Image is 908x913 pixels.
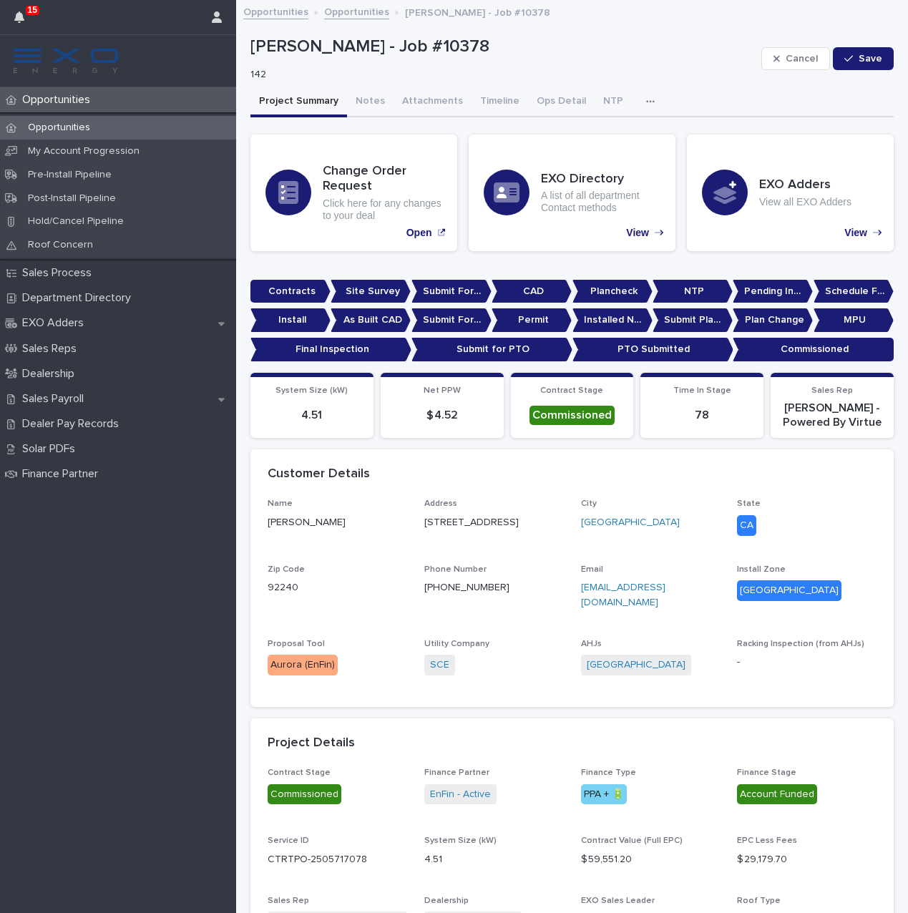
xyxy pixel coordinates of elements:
[268,736,355,751] h2: Project Details
[737,655,877,670] p: -
[541,190,660,214] p: A list of all department Contact methods
[424,836,497,845] span: System Size (kW)
[814,280,894,303] p: Schedule For Install
[859,54,882,64] span: Save
[492,308,572,332] p: Permit
[430,658,449,673] a: SCE
[581,565,603,574] span: Email
[737,515,756,536] div: CA
[323,197,442,222] p: Click here for any changes to your deal
[424,386,461,395] span: Net PPW
[16,316,95,330] p: EXO Adders
[424,897,469,905] span: Dealership
[347,87,394,117] button: Notes
[16,93,102,107] p: Opportunities
[833,47,894,70] button: Save
[268,467,370,482] h2: Customer Details
[737,897,781,905] span: Roof Type
[673,386,731,395] span: Time In Stage
[737,836,797,845] span: EPC Less Fees
[16,291,142,305] p: Department Directory
[492,280,572,303] p: CAD
[411,338,572,361] p: Submit for PTO
[250,135,457,251] a: Open
[250,36,756,57] p: [PERSON_NAME] - Job #10378
[243,3,308,19] a: Opportunities
[424,565,487,574] span: Phone Number
[28,5,37,15] p: 15
[405,4,550,19] p: [PERSON_NAME] - Job #10378
[259,409,365,422] p: 4.51
[411,280,492,303] p: Submit For CAD
[572,280,653,303] p: Plancheck
[331,308,411,332] p: As Built CAD
[424,852,564,867] p: 4.51
[572,308,653,332] p: Installed No Permit
[394,87,472,117] button: Attachments
[424,515,519,530] p: [STREET_ADDRESS]
[16,239,104,251] p: Roof Concern
[581,768,636,777] span: Finance Type
[733,338,894,361] p: Commissioned
[844,227,867,239] p: View
[733,280,813,303] p: Pending Install Task
[581,640,602,648] span: AHJs
[268,515,407,530] p: [PERSON_NAME]
[424,640,489,648] span: Utility Company
[581,836,683,845] span: Contract Value (Full EPC)
[411,308,492,332] p: Submit For Permit
[250,69,750,81] p: 142
[389,409,495,422] p: $ 4.52
[587,658,685,673] a: [GEOGRAPHIC_DATA]
[16,145,151,157] p: My Account Progression
[581,515,680,530] a: [GEOGRAPHIC_DATA]
[16,367,86,381] p: Dealership
[786,54,818,64] span: Cancel
[581,852,721,867] p: $ 59,551.20
[737,565,786,574] span: Install Zone
[406,227,432,239] p: Open
[779,401,885,429] p: [PERSON_NAME] - Powered By Virtue
[581,784,627,805] div: PPA + 🔋
[761,47,830,70] button: Cancel
[268,768,331,777] span: Contract Stage
[472,87,528,117] button: Timeline
[653,308,733,332] p: Submit Plan Change
[759,196,851,208] p: View all EXO Adders
[250,87,347,117] button: Project Summary
[572,338,733,361] p: PTO Submitted
[528,87,595,117] button: Ops Detail
[540,386,603,395] span: Contract Stage
[424,582,509,592] a: [PHONE_NUMBER]
[268,655,338,675] div: Aurora (EnFin)
[653,280,733,303] p: NTP
[11,47,120,75] img: FKS5r6ZBThi8E5hshIGi
[268,897,309,905] span: Sales Rep
[324,3,389,19] a: Opportunities
[268,565,305,574] span: Zip Code
[581,499,597,508] span: City
[16,417,130,431] p: Dealer Pay Records
[424,768,489,777] span: Finance Partner
[268,852,367,867] p: CTRTPO-2505717078
[16,192,127,205] p: Post-Install Pipeline
[250,308,331,332] p: Install
[268,640,325,648] span: Proposal Tool
[581,582,665,607] a: [EMAIL_ADDRESS][DOMAIN_NAME]
[16,392,95,406] p: Sales Payroll
[250,338,411,361] p: Final Inspection
[737,768,796,777] span: Finance Stage
[268,836,309,845] span: Service ID
[16,442,87,456] p: Solar PDFs
[811,386,853,395] span: Sales Rep
[424,499,457,508] span: Address
[469,135,675,251] a: View
[331,280,411,303] p: Site Survey
[626,227,649,239] p: View
[529,406,615,425] div: Commissioned
[268,580,407,595] p: 92240
[16,342,88,356] p: Sales Reps
[581,897,655,905] span: EXO Sales Leader
[759,177,851,193] h3: EXO Adders
[268,499,293,508] span: Name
